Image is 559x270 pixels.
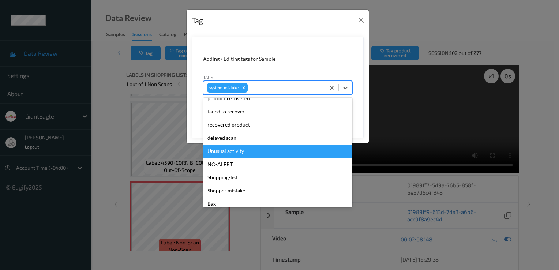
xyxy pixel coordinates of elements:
[207,83,240,93] div: system-mistake
[203,105,352,118] div: failed to recover
[240,83,248,93] div: Remove system-mistake
[203,55,352,63] div: Adding / Editing tags for Sample
[356,15,366,25] button: Close
[203,184,352,197] div: Shopper mistake
[203,74,213,80] label: Tags
[203,197,352,210] div: Bag
[203,158,352,171] div: NO-ALERT
[203,92,352,105] div: product recovered
[203,131,352,145] div: delayed scan
[203,118,352,131] div: recovered product
[203,171,352,184] div: Shopping-list
[192,15,203,26] div: Tag
[203,145,352,158] div: Unusual activity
